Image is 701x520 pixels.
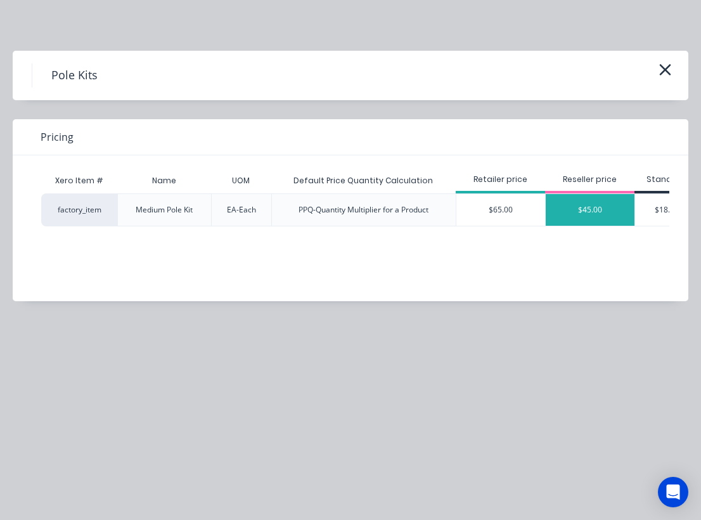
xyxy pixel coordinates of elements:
div: PPQ-Quantity Multiplier for a Product [299,204,428,216]
div: $65.00 [456,194,545,226]
div: Xero Item # [41,168,117,193]
div: EA-Each [227,204,256,216]
span: Pricing [41,129,74,145]
div: Reseller price [545,174,634,185]
div: Medium Pole Kit [136,204,193,216]
div: UOM [222,165,260,197]
div: Open Intercom Messenger [658,477,688,507]
div: Name [142,165,186,197]
div: $45.00 [546,194,634,226]
div: $18.00 [635,194,698,226]
div: Standard [634,174,699,185]
div: Default Price Quantity Calculation [283,165,443,197]
h4: Pole Kits [32,63,117,88]
div: Retailer price [456,174,545,185]
div: factory_item [41,193,117,226]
